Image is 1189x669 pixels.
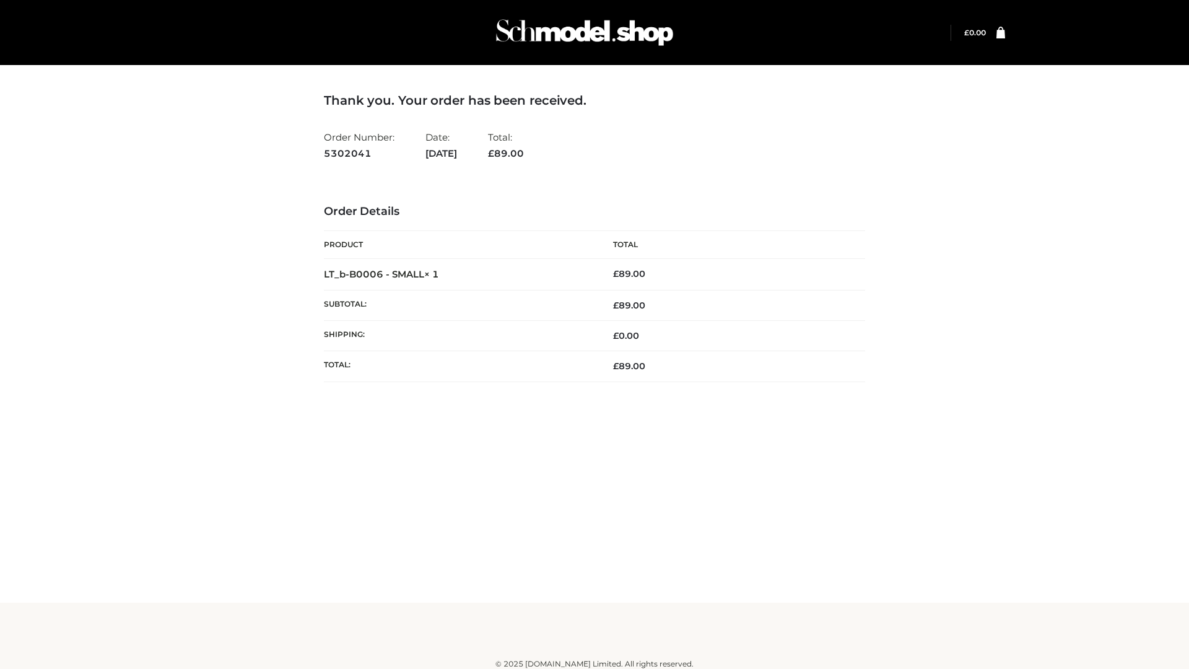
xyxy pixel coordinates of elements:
strong: LT_b-B0006 - SMALL [324,268,439,280]
bdi: 89.00 [613,268,645,279]
span: £ [613,300,619,311]
span: £ [613,330,619,341]
th: Total [594,231,865,259]
li: Date: [425,126,457,164]
th: Subtotal: [324,290,594,320]
span: £ [488,147,494,159]
span: 89.00 [613,300,645,311]
h3: Order Details [324,205,865,219]
strong: 5302041 [324,146,394,162]
bdi: 0.00 [613,330,639,341]
th: Shipping: [324,321,594,351]
span: £ [613,361,619,372]
span: £ [964,28,969,37]
th: Total: [324,351,594,382]
bdi: 0.00 [964,28,986,37]
li: Order Number: [324,126,394,164]
img: Schmodel Admin 964 [492,8,677,57]
span: £ [613,268,619,279]
strong: × 1 [424,268,439,280]
th: Product [324,231,594,259]
li: Total: [488,126,524,164]
a: £0.00 [964,28,986,37]
strong: [DATE] [425,146,457,162]
span: 89.00 [488,147,524,159]
span: 89.00 [613,361,645,372]
h3: Thank you. Your order has been received. [324,93,865,108]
